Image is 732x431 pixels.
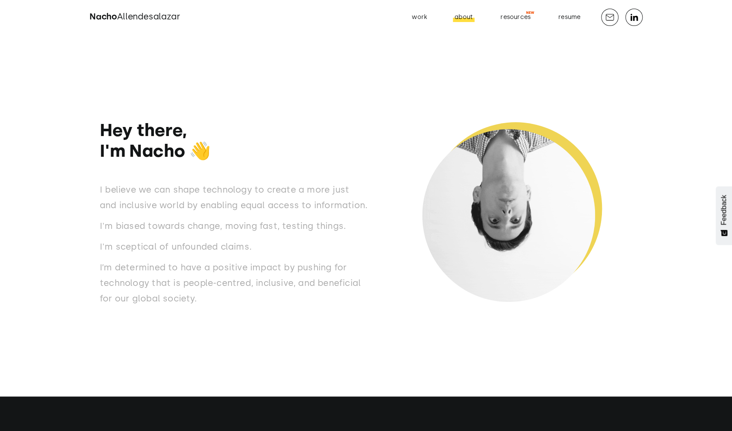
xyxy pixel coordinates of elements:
[89,10,180,24] h2: Nacho
[551,10,587,24] a: resume
[493,10,538,24] a: resources
[405,10,434,24] a: work
[100,260,368,306] p: I’m determined to have a positive impact by pushing for technology that is people-centred, inclus...
[89,10,180,24] a: home
[720,195,728,225] span: Feedback
[117,11,180,22] span: Allendesalazar
[412,12,427,23] div: work
[100,218,368,234] p: I'm biased towards change, moving fast, testing things.
[100,120,368,161] h1: I'm Nacho 👋
[500,12,531,23] div: resources
[455,12,473,23] div: about
[100,120,187,140] span: Hey there,
[100,182,368,213] p: I believe we can shape technology to create a more just and inclusive world by enabling equal acc...
[448,10,480,24] a: about
[716,186,732,245] button: Feedback - Show survey
[558,12,580,23] div: resume
[100,239,368,254] p: I'm sceptical of unfounded claims.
